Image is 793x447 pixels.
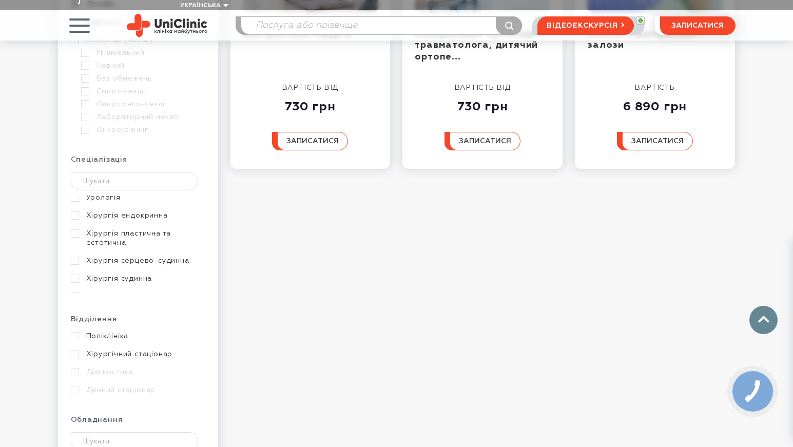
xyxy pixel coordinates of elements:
div: 730 грн [272,93,348,114]
div: 730 грн [444,93,520,114]
div: 6 890 грн [617,93,693,114]
span: вартість від [455,84,511,91]
span: відеоекскурсія [547,17,617,34]
a: Поліклініка [71,332,203,341]
span: Українська [180,3,221,9]
img: Uniclinic [127,14,207,37]
button: записатися [444,132,520,150]
div: Обладнання [71,415,205,432]
a: Консультація ортопеда-травматолога, дитячий ортопе... [415,29,543,62]
span: вартість [635,84,674,91]
button: Українська [178,2,228,10]
span: записатися [631,138,684,145]
button: записатися [660,16,736,35]
div: Спеціалізація [71,155,205,172]
a: Хірургія судинна [71,274,203,283]
a: Отримай пряме посилання [636,16,645,25]
a: відеоекскурсія [537,16,633,35]
a: Хірургічний стаціонар [71,349,203,359]
span: записатися [459,138,511,145]
a: Хірургія пластична та естетична [71,229,203,247]
div: Відділення [71,315,205,332]
input: Шукати [71,172,199,190]
span: записатися [286,138,339,145]
input: Послуга або прізвище [241,17,522,34]
a: Хірургія серцево-судинна [71,256,203,265]
span: вартість від [282,84,339,91]
a: Урологія [71,193,203,202]
a: Хірургія ендокринна [71,211,203,220]
button: записатися [272,132,348,150]
span: записатися [671,22,724,29]
button: записатися [617,132,693,150]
